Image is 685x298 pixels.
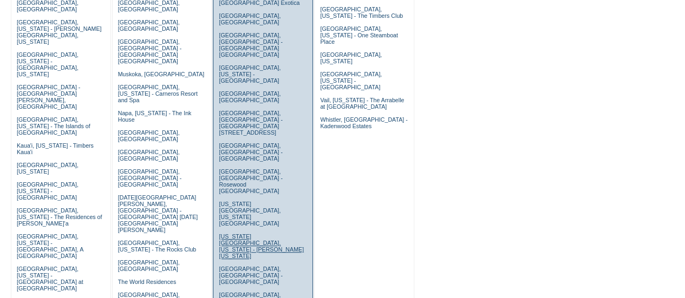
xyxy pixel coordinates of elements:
a: [GEOGRAPHIC_DATA], [US_STATE] - The Timbers Club [320,6,403,19]
a: [GEOGRAPHIC_DATA], [GEOGRAPHIC_DATA] - [GEOGRAPHIC_DATA] [219,142,282,162]
a: [GEOGRAPHIC_DATA], [GEOGRAPHIC_DATA] - [GEOGRAPHIC_DATA] [118,168,181,188]
a: [GEOGRAPHIC_DATA], [US_STATE] [17,162,79,175]
a: [GEOGRAPHIC_DATA], [GEOGRAPHIC_DATA] [118,149,180,162]
a: [GEOGRAPHIC_DATA], [GEOGRAPHIC_DATA] [219,12,280,25]
a: [GEOGRAPHIC_DATA] - [GEOGRAPHIC_DATA][PERSON_NAME], [GEOGRAPHIC_DATA] [17,84,80,110]
a: Kaua'i, [US_STATE] - Timbers Kaua'i [17,142,94,155]
a: [GEOGRAPHIC_DATA], [US_STATE] - The Islands of [GEOGRAPHIC_DATA] [17,116,90,136]
a: [DATE][GEOGRAPHIC_DATA][PERSON_NAME], [GEOGRAPHIC_DATA] - [GEOGRAPHIC_DATA] [DATE][GEOGRAPHIC_DAT... [118,194,198,233]
a: [GEOGRAPHIC_DATA], [US_STATE] - The Rocks Club [118,240,197,253]
a: Muskoka, [GEOGRAPHIC_DATA] [118,71,204,77]
a: [GEOGRAPHIC_DATA], [US_STATE] - One Steamboat Place [320,25,398,45]
a: [GEOGRAPHIC_DATA], [GEOGRAPHIC_DATA] [118,19,180,32]
a: [GEOGRAPHIC_DATA], [GEOGRAPHIC_DATA] - Rosewood [GEOGRAPHIC_DATA] [219,168,282,194]
a: [GEOGRAPHIC_DATA], [US_STATE] - [GEOGRAPHIC_DATA] [17,181,79,201]
a: [GEOGRAPHIC_DATA], [US_STATE] [320,51,382,64]
a: [US_STATE][GEOGRAPHIC_DATA], [US_STATE] - [PERSON_NAME] [US_STATE] [219,233,304,259]
a: [GEOGRAPHIC_DATA], [US_STATE] - [GEOGRAPHIC_DATA], [US_STATE] [17,51,79,77]
a: [GEOGRAPHIC_DATA], [US_STATE] - Carneros Resort and Spa [118,84,198,103]
a: The World Residences [118,279,177,285]
a: [GEOGRAPHIC_DATA], [US_STATE] - [GEOGRAPHIC_DATA] at [GEOGRAPHIC_DATA] [17,266,83,292]
a: [GEOGRAPHIC_DATA], [US_STATE] - The Residences of [PERSON_NAME]'a [17,207,102,227]
a: [GEOGRAPHIC_DATA], [GEOGRAPHIC_DATA] [219,90,280,103]
a: [GEOGRAPHIC_DATA], [US_STATE] - [PERSON_NAME][GEOGRAPHIC_DATA], [US_STATE] [17,19,102,45]
a: Napa, [US_STATE] - The Ink House [118,110,192,123]
a: [GEOGRAPHIC_DATA], [US_STATE] - [GEOGRAPHIC_DATA] [219,64,280,84]
a: Vail, [US_STATE] - The Arrabelle at [GEOGRAPHIC_DATA] [320,97,404,110]
a: [US_STATE][GEOGRAPHIC_DATA], [US_STATE][GEOGRAPHIC_DATA] [219,201,280,227]
a: [GEOGRAPHIC_DATA], [US_STATE] - [GEOGRAPHIC_DATA], A [GEOGRAPHIC_DATA] [17,233,83,259]
a: Whistler, [GEOGRAPHIC_DATA] - Kadenwood Estates [320,116,407,129]
a: [GEOGRAPHIC_DATA], [GEOGRAPHIC_DATA] - [GEOGRAPHIC_DATA][STREET_ADDRESS] [219,110,282,136]
a: [GEOGRAPHIC_DATA], [GEOGRAPHIC_DATA] - [GEOGRAPHIC_DATA] [GEOGRAPHIC_DATA] [118,38,181,64]
a: [GEOGRAPHIC_DATA], [US_STATE] - [GEOGRAPHIC_DATA] [320,71,382,90]
a: [GEOGRAPHIC_DATA], [GEOGRAPHIC_DATA] - [GEOGRAPHIC_DATA] [219,266,282,285]
a: [GEOGRAPHIC_DATA], [GEOGRAPHIC_DATA] [118,129,180,142]
a: [GEOGRAPHIC_DATA], [GEOGRAPHIC_DATA] - [GEOGRAPHIC_DATA] [GEOGRAPHIC_DATA] [219,32,282,58]
a: [GEOGRAPHIC_DATA], [GEOGRAPHIC_DATA] [118,259,180,272]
